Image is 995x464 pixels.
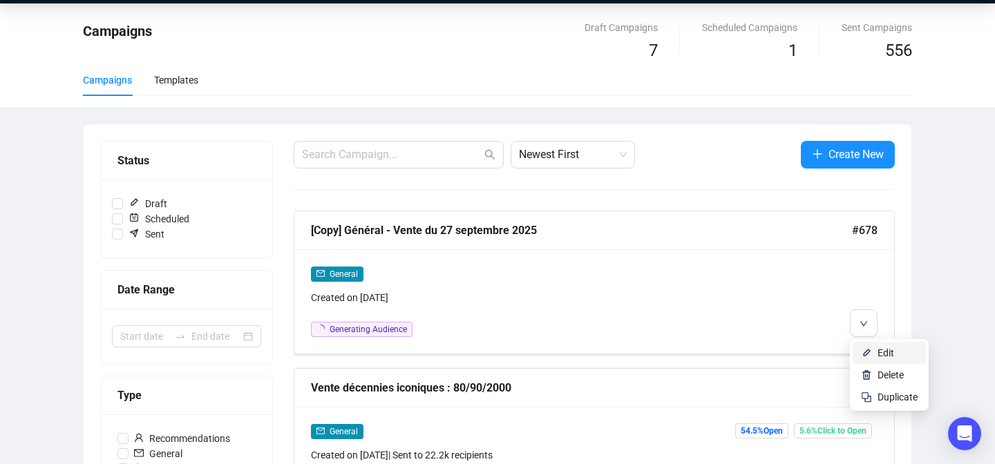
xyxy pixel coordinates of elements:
img: svg+xml;base64,PHN2ZyB4bWxucz0iaHR0cDovL3d3dy53My5vcmcvMjAwMC9zdmciIHhtbG5zOnhsaW5rPSJodHRwOi8vd3... [861,369,872,380]
input: Search Campaign... [302,146,482,163]
div: [Copy] Général - Vente du 27 septembre 2025 [311,222,852,239]
span: plus [812,148,823,159]
span: Create New [828,146,884,163]
input: End date [191,329,240,344]
div: Draft Campaigns [585,20,658,35]
span: General [129,446,188,461]
span: mail [316,269,325,278]
button: Create New [801,141,895,168]
input: Start date [120,329,169,344]
span: Draft [123,196,173,211]
div: Created on [DATE] | Sent to 22.2k recipients [311,447,734,463]
span: Edit [878,347,894,358]
span: user [134,433,144,443]
span: 54.5% Open [735,423,788,438]
span: to [175,331,186,342]
div: Open Intercom Messenger [948,417,981,450]
span: loading [316,324,325,333]
img: svg+xml;base64,PHN2ZyB4bWxucz0iaHR0cDovL3d3dy53My5vcmcvMjAwMC9zdmciIHhtbG5zOnhsaW5rPSJodHRwOi8vd3... [861,347,872,358]
div: Templates [154,72,198,88]
span: Duplicate [878,391,918,403]
span: Campaigns [83,23,152,39]
span: 5.6% Click to Open [794,423,872,438]
span: mail [316,427,325,435]
span: mail [134,448,144,458]
span: General [330,269,358,279]
span: swap-right [175,331,186,342]
span: Recommendations [129,431,236,446]
div: Sent Campaigns [842,20,912,35]
span: #678 [852,222,878,239]
span: Newest First [519,142,627,168]
div: Date Range [117,281,256,298]
span: Scheduled [123,211,195,226]
div: Vente décennies iconiques : 80/90/2000 [311,379,852,396]
span: General [330,427,358,436]
span: Delete [878,369,904,380]
img: svg+xml;base64,PHN2ZyB4bWxucz0iaHR0cDovL3d3dy53My5vcmcvMjAwMC9zdmciIHdpZHRoPSIyNCIgaGVpZ2h0PSIyNC... [861,391,872,403]
span: Generating Audience [330,325,407,334]
span: Sent [123,226,170,242]
span: 1 [788,41,797,60]
a: [Copy] Général - Vente du 27 septembre 2025#678mailGeneralCreated on [DATE]loadingGenerating Audi... [294,211,895,354]
span: search [484,149,495,160]
div: Created on [DATE] [311,290,734,305]
div: Campaigns [83,72,132,88]
div: Scheduled Campaigns [702,20,797,35]
span: 7 [649,41,658,60]
span: 556 [885,41,912,60]
span: down [860,320,868,328]
div: Type [117,387,256,404]
div: Status [117,152,256,169]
